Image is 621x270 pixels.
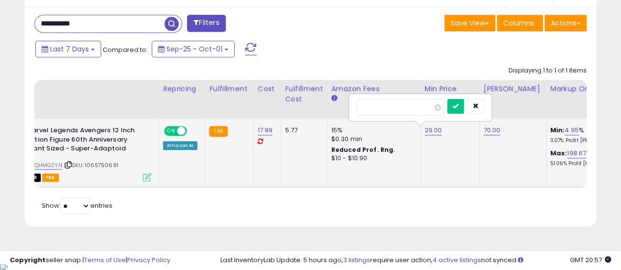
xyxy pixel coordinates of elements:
[209,126,227,137] small: FBA
[565,125,579,135] a: 4.95
[331,135,413,144] div: $0.30 min
[152,41,235,57] button: Sep-25 - Oct-01
[497,15,543,31] button: Columns
[64,161,118,169] span: | SKU: 1065750691
[343,255,370,265] a: 3 listings
[186,127,201,135] span: OFF
[163,84,201,94] div: Repricing
[550,125,565,135] b: Min:
[165,127,177,135] span: ON
[544,15,587,31] button: Actions
[24,161,62,170] a: B0BQHMGZYN
[425,125,442,135] a: 29.00
[484,125,501,135] a: 70.00
[570,255,611,265] span: 2025-10-9 20:57 GMT
[42,201,112,210] span: Show: entries
[26,126,145,156] b: Marvel Legends Avengers 12 Inch Action Figure 60th Anniversary Giant Sized - Super-Adaptoid
[35,41,101,57] button: Last 7 Days
[127,255,170,265] a: Privacy Policy
[425,84,475,94] div: Min Price
[432,255,481,265] a: 4 active listings
[258,84,277,94] div: Cost
[84,255,126,265] a: Terms of Use
[103,45,148,54] span: Compared to:
[331,146,396,154] b: Reduced Prof. Rng.
[285,126,320,135] div: 5.77
[209,84,249,94] div: Fulfillment
[503,18,534,28] span: Columns
[163,141,197,150] div: Amazon AI
[50,44,89,54] span: Last 7 Days
[567,148,586,158] a: 198.67
[42,173,59,182] span: FBA
[331,84,416,94] div: Amazon Fees
[509,66,587,75] div: Displaying 1 to 1 of 1 items
[444,15,495,31] button: Save View
[484,84,542,94] div: [PERSON_NAME]
[10,255,46,265] strong: Copyright
[331,126,413,135] div: 15%
[258,125,273,135] a: 17.99
[550,148,567,158] b: Max:
[220,256,611,265] div: Last InventoryLab Update: 5 hours ago, require user action, not synced.
[187,15,225,32] button: Filters
[331,154,413,163] div: $10 - $10.90
[10,256,170,265] div: seller snap | |
[1,84,155,94] div: Title
[166,44,222,54] span: Sep-25 - Oct-01
[331,94,337,103] small: Amazon Fees.
[285,84,323,104] div: Fulfillment Cost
